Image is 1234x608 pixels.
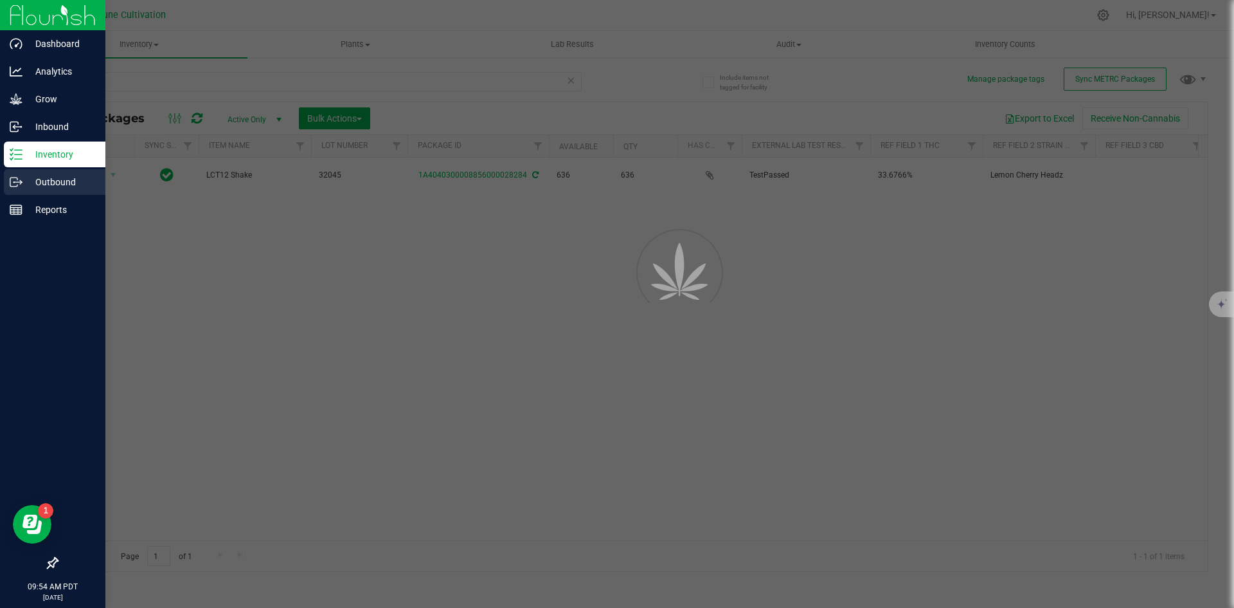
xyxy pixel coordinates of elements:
[22,119,100,134] p: Inbound
[22,174,100,190] p: Outbound
[10,120,22,133] inline-svg: Inbound
[10,148,22,161] inline-svg: Inventory
[38,503,53,519] iframe: Resource center unread badge
[22,64,100,79] p: Analytics
[6,593,100,602] p: [DATE]
[10,203,22,216] inline-svg: Reports
[13,505,51,544] iframe: Resource center
[10,65,22,78] inline-svg: Analytics
[10,93,22,106] inline-svg: Grow
[10,37,22,50] inline-svg: Dashboard
[6,581,100,593] p: 09:54 AM PDT
[22,147,100,162] p: Inventory
[22,91,100,107] p: Grow
[22,202,100,217] p: Reports
[10,176,22,189] inline-svg: Outbound
[22,36,100,51] p: Dashboard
